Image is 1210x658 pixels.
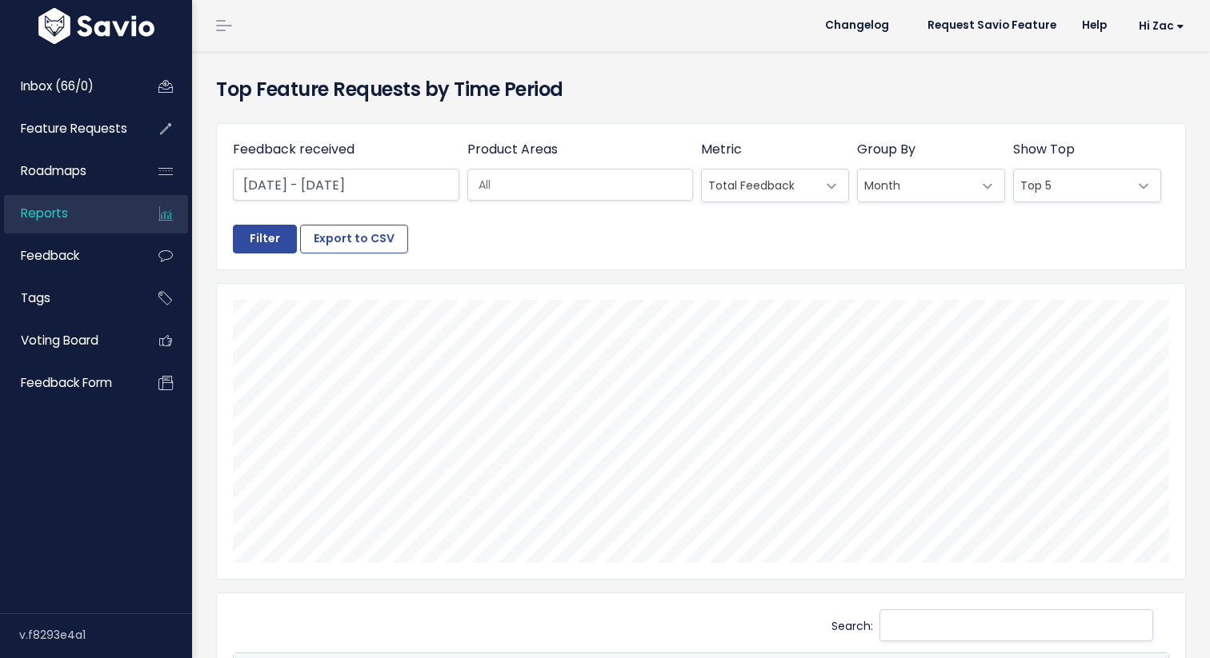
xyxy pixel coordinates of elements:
[857,140,916,159] label: Group By
[4,195,133,232] a: Reports
[1120,14,1197,38] a: Hi Zac
[233,225,297,253] input: Filter
[4,237,133,274] a: Feedback
[1013,169,1161,202] span: Top 5
[701,169,849,202] span: Total Feedback
[472,177,697,193] input: All
[702,169,816,201] span: Total Feedback
[21,332,98,349] span: Voting Board
[4,322,133,359] a: Voting Board
[216,75,1186,104] h4: Top Feature Requests by Time Period
[19,614,192,656] div: v.f8293e4a1
[21,247,79,264] span: Feedback
[858,169,972,201] span: Month
[701,140,742,159] label: Metric
[857,169,1005,202] span: Month
[467,140,558,159] label: Product Areas
[879,609,1153,641] input: Search:
[4,110,133,147] a: Feature Requests
[233,169,459,201] input: Choose dates
[1069,14,1120,38] a: Help
[831,609,1169,641] label: Search:
[21,374,112,391] span: Feedback form
[4,280,133,317] a: Tags
[21,120,127,137] span: Feature Requests
[4,153,133,189] a: Roadmaps
[915,14,1069,38] a: Request Savio Feature
[21,162,86,179] span: Roadmaps
[1139,20,1184,32] span: Hi Zac
[21,205,68,221] span: Reports
[21,78,94,94] span: Inbox (66/0)
[4,68,133,105] a: Inbox (66/0)
[1014,169,1128,201] span: Top 5
[825,20,889,31] span: Changelog
[21,289,50,306] span: Tags
[233,140,355,159] label: Feedback received
[1013,140,1075,159] label: Show Top
[34,8,158,44] img: logo-white.9d6f32f41409.svg
[300,225,408,253] button: Export to CSV
[4,365,133,401] a: Feedback form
